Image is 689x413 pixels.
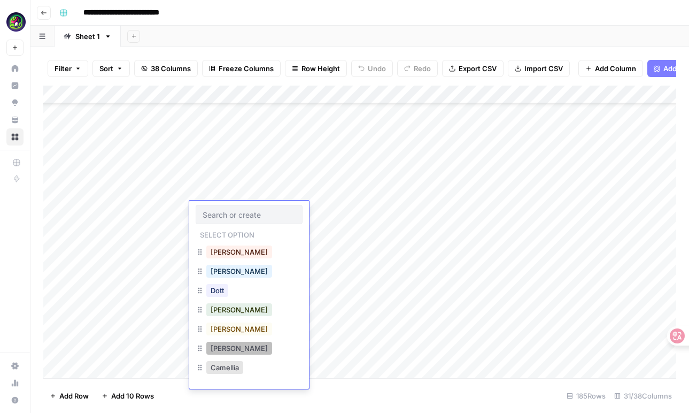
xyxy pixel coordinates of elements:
div: [PERSON_NAME] [196,378,303,397]
span: Add 10 Rows [111,391,154,401]
button: [PERSON_NAME] [206,303,272,316]
span: Add Column [595,63,636,74]
div: [PERSON_NAME] [196,320,303,340]
a: Usage [6,374,24,392]
div: Dott [196,282,303,301]
div: [PERSON_NAME] [196,340,303,359]
div: 31/38 Columns [610,387,676,404]
button: Redo [397,60,438,77]
button: Dott [206,284,228,297]
button: Add Column [578,60,643,77]
button: Add Row [43,387,95,404]
span: Undo [368,63,386,74]
button: Import CSV [508,60,570,77]
span: Row Height [301,63,340,74]
button: Undo [351,60,393,77]
button: 38 Columns [134,60,198,77]
button: Export CSV [442,60,504,77]
p: Select option [196,227,259,240]
div: Sheet 1 [75,31,100,42]
button: Workspace: Meshy [6,9,24,35]
span: Filter [55,63,72,74]
button: Camellia [206,361,243,374]
a: Sheet 1 [55,26,121,47]
button: Add 10 Rows [95,387,160,404]
button: Row Height [285,60,347,77]
a: Opportunities [6,94,24,111]
button: [PERSON_NAME] [206,342,272,355]
div: [PERSON_NAME] [196,301,303,320]
span: 38 Columns [151,63,191,74]
button: [PERSON_NAME] [206,265,272,278]
a: Settings [6,357,24,374]
div: 185 Rows [562,387,610,404]
a: Home [6,60,24,77]
span: Redo [414,63,431,74]
span: Import CSV [524,63,563,74]
span: Add Row [59,391,89,401]
div: Camellia [196,359,303,378]
span: Freeze Columns [219,63,274,74]
div: [PERSON_NAME] [196,243,303,263]
div: [PERSON_NAME] [196,263,303,282]
button: Help + Support [6,392,24,409]
a: Your Data [6,111,24,128]
button: Freeze Columns [202,60,281,77]
span: Sort [99,63,113,74]
button: [PERSON_NAME] [206,246,272,258]
button: [PERSON_NAME] [206,323,272,335]
a: Browse [6,128,24,146]
img: Meshy Logo [6,12,26,32]
a: Insights [6,77,24,94]
input: Search or create [203,210,296,219]
span: Export CSV [459,63,497,74]
button: Filter [48,60,88,77]
button: Sort [92,60,130,77]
